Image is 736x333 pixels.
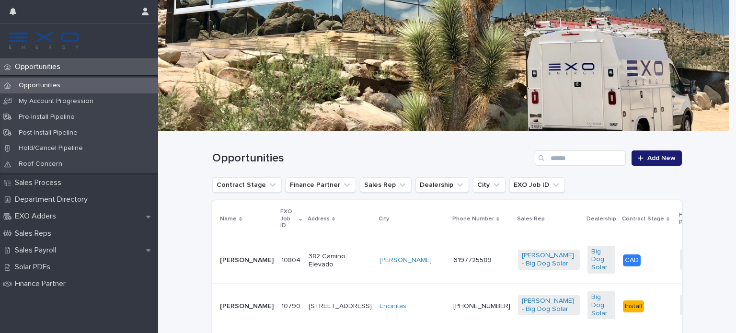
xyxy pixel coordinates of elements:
[309,253,372,269] p: 382 Camino Elevado
[11,195,95,204] p: Department Directory
[522,252,576,268] a: [PERSON_NAME] - Big Dog Solar
[220,302,274,310] p: [PERSON_NAME]
[281,300,302,310] p: 10790
[379,302,406,310] a: Encinitas
[586,214,616,224] p: Dealership
[11,246,64,255] p: Sales Payroll
[11,97,101,105] p: My Account Progression
[360,177,412,193] button: Sales Rep
[647,155,676,161] span: Add New
[281,254,302,264] p: 10804
[11,129,85,137] p: Post-Install Pipeline
[535,150,626,166] input: Search
[220,214,237,224] p: Name
[379,256,432,264] a: [PERSON_NAME]
[509,177,565,193] button: EXO Job ID
[280,207,297,231] p: EXO Job ID
[8,31,80,50] img: FKS5r6ZBThi8E5hshIGi
[623,300,644,312] div: Install
[591,248,611,272] a: Big Dog Solar
[308,214,330,224] p: Address
[11,229,59,238] p: Sales Reps
[11,81,68,90] p: Opportunities
[212,151,531,165] h1: Opportunities
[632,150,682,166] a: Add New
[522,297,576,313] a: [PERSON_NAME] - Big Dog Solar
[415,177,469,193] button: Dealership
[622,214,664,224] p: Contract Stage
[286,177,356,193] button: Finance Partner
[11,144,91,152] p: Hold/Cancel Pipeline
[517,214,545,224] p: Sales Rep
[11,263,58,272] p: Solar PDFs
[220,256,274,264] p: [PERSON_NAME]
[212,177,282,193] button: Contract Stage
[379,214,389,224] p: City
[679,210,718,228] p: Finance Partner
[453,257,492,264] a: 6197725589
[11,62,68,71] p: Opportunities
[11,160,70,168] p: Roof Concern
[452,214,494,224] p: Phone Number
[11,279,73,288] p: Finance Partner
[591,293,611,317] a: Big Dog Solar
[473,177,506,193] button: City
[11,178,69,187] p: Sales Process
[309,302,372,310] p: [STREET_ADDRESS]
[453,303,510,310] a: [PHONE_NUMBER]
[623,254,641,266] div: CAD
[11,212,64,221] p: EXO Adders
[11,113,82,121] p: Pre-Install Pipeline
